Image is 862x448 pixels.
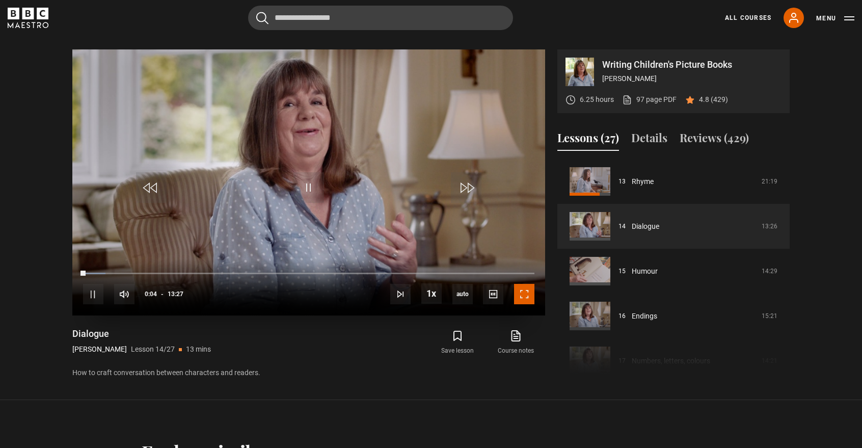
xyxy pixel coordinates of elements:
[452,284,473,304] span: auto
[699,94,728,105] p: 4.8 (429)
[631,129,667,151] button: Details
[514,284,534,304] button: Fullscreen
[161,291,164,298] span: -
[602,73,782,84] p: [PERSON_NAME]
[114,284,134,304] button: Mute
[622,94,677,105] a: 97 page PDF
[680,129,749,151] button: Reviews (429)
[428,328,487,357] button: Save lesson
[248,6,513,30] input: Search
[145,285,157,303] span: 0:04
[83,273,534,275] div: Progress Bar
[421,283,442,304] button: Playback Rate
[452,284,473,304] div: Current quality: 720p
[390,284,411,304] button: Next Lesson
[487,328,545,357] a: Course notes
[602,60,782,69] p: Writing Children's Picture Books
[632,311,657,322] a: Endings
[72,49,545,315] video-js: Video Player
[725,13,771,22] a: All Courses
[83,284,103,304] button: Pause
[168,285,183,303] span: 13:27
[186,344,211,355] p: 13 mins
[72,344,127,355] p: [PERSON_NAME]
[632,266,658,277] a: Humour
[72,367,545,378] p: How to craft conversation between characters and readers.
[483,284,503,304] button: Captions
[632,176,654,187] a: Rhyme
[557,129,619,151] button: Lessons (27)
[632,221,659,232] a: Dialogue
[256,12,268,24] button: Submit the search query
[131,344,175,355] p: Lesson 14/27
[8,8,48,28] svg: BBC Maestro
[72,328,211,340] h1: Dialogue
[816,13,854,23] button: Toggle navigation
[580,94,614,105] p: 6.25 hours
